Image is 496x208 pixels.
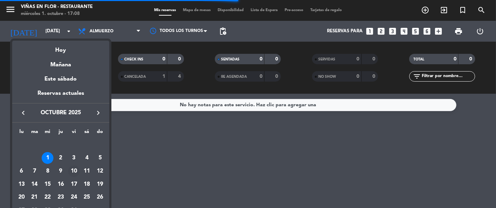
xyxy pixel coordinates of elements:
[94,109,102,117] i: keyboard_arrow_right
[16,191,27,203] div: 20
[17,108,30,117] button: keyboard_arrow_left
[67,152,81,165] td: 3 de octubre de 2025
[28,178,41,191] td: 14 de octubre de 2025
[16,165,27,177] div: 6
[42,178,53,190] div: 15
[68,191,80,203] div: 24
[15,178,28,191] td: 13 de octubre de 2025
[54,152,67,165] td: 2 de octubre de 2025
[67,191,81,204] td: 24 de octubre de 2025
[55,152,67,164] div: 2
[81,152,94,165] td: 4 de octubre de 2025
[94,178,106,190] div: 19
[55,191,67,203] div: 23
[42,165,53,177] div: 8
[93,152,107,165] td: 5 de octubre de 2025
[55,165,67,177] div: 9
[29,165,41,177] div: 7
[67,178,81,191] td: 17 de octubre de 2025
[81,178,94,191] td: 18 de octubre de 2025
[68,165,80,177] div: 10
[93,128,107,139] th: domingo
[81,128,94,139] th: sábado
[15,128,28,139] th: lunes
[12,55,109,69] div: Mañana
[15,165,28,178] td: 6 de octubre de 2025
[29,191,41,203] div: 21
[41,128,54,139] th: miércoles
[19,109,27,117] i: keyboard_arrow_left
[94,165,106,177] div: 12
[54,178,67,191] td: 16 de octubre de 2025
[81,152,93,164] div: 4
[93,165,107,178] td: 12 de octubre de 2025
[55,178,67,190] div: 16
[68,178,80,190] div: 17
[93,178,107,191] td: 19 de octubre de 2025
[67,165,81,178] td: 10 de octubre de 2025
[54,165,67,178] td: 9 de octubre de 2025
[41,178,54,191] td: 15 de octubre de 2025
[41,152,54,165] td: 1 de octubre de 2025
[28,128,41,139] th: martes
[81,191,94,204] td: 25 de octubre de 2025
[54,128,67,139] th: jueves
[15,139,107,152] td: OCT.
[81,178,93,190] div: 18
[81,165,93,177] div: 11
[29,178,41,190] div: 14
[68,152,80,164] div: 3
[94,191,106,203] div: 26
[28,191,41,204] td: 21 de octubre de 2025
[12,69,109,89] div: Este sábado
[54,191,67,204] td: 23 de octubre de 2025
[93,191,107,204] td: 26 de octubre de 2025
[12,89,109,103] div: Reservas actuales
[42,152,53,164] div: 1
[30,108,92,117] span: octubre 2025
[16,178,27,190] div: 13
[41,165,54,178] td: 8 de octubre de 2025
[12,41,109,55] div: Hoy
[15,191,28,204] td: 20 de octubre de 2025
[81,165,94,178] td: 11 de octubre de 2025
[28,165,41,178] td: 7 de octubre de 2025
[94,152,106,164] div: 5
[41,191,54,204] td: 22 de octubre de 2025
[92,108,104,117] button: keyboard_arrow_right
[67,128,81,139] th: viernes
[81,191,93,203] div: 25
[42,191,53,203] div: 22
